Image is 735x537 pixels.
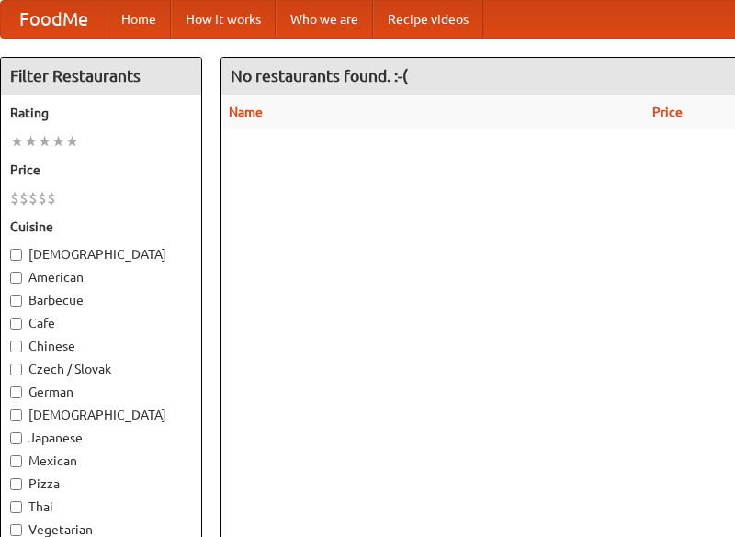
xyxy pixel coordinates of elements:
li: ★ [24,131,38,151]
a: Recipe videos [373,1,483,38]
input: Vegetarian [10,524,22,536]
li: ★ [65,131,79,151]
label: Mexican [10,452,192,470]
li: ★ [51,131,65,151]
li: ★ [38,131,51,151]
li: $ [38,188,47,208]
input: American [10,272,22,284]
input: [DEMOGRAPHIC_DATA] [10,409,22,421]
a: How it works [171,1,276,38]
label: German [10,383,192,401]
input: [DEMOGRAPHIC_DATA] [10,249,22,261]
input: Thai [10,501,22,513]
label: Barbecue [10,291,192,309]
label: American [10,268,192,286]
a: Who we are [276,1,373,38]
h5: Cuisine [10,218,192,236]
li: ★ [10,131,24,151]
a: Name [229,105,263,119]
label: Japanese [10,429,192,447]
label: Czech / Slovak [10,360,192,378]
label: [DEMOGRAPHIC_DATA] [10,406,192,424]
ng-pluralize: No restaurants found. :-( [231,67,408,84]
input: Czech / Slovak [10,364,22,375]
a: Price [652,105,683,119]
a: FoodMe [1,1,107,38]
h4: Filter Restaurants [1,58,201,95]
input: Barbecue [10,295,22,307]
input: Pizza [10,478,22,490]
input: German [10,386,22,398]
input: Mexican [10,455,22,467]
li: $ [28,188,38,208]
a: Home [107,1,171,38]
label: Thai [10,498,192,516]
label: Pizza [10,475,192,493]
li: $ [10,188,19,208]
h5: Rating [10,104,192,122]
h5: Price [10,161,192,179]
label: Chinese [10,337,192,355]
input: Japanese [10,432,22,444]
li: $ [47,188,56,208]
label: Cafe [10,314,192,332]
input: Cafe [10,318,22,330]
li: $ [19,188,28,208]
label: [DEMOGRAPHIC_DATA] [10,245,192,263]
input: Chinese [10,341,22,352]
